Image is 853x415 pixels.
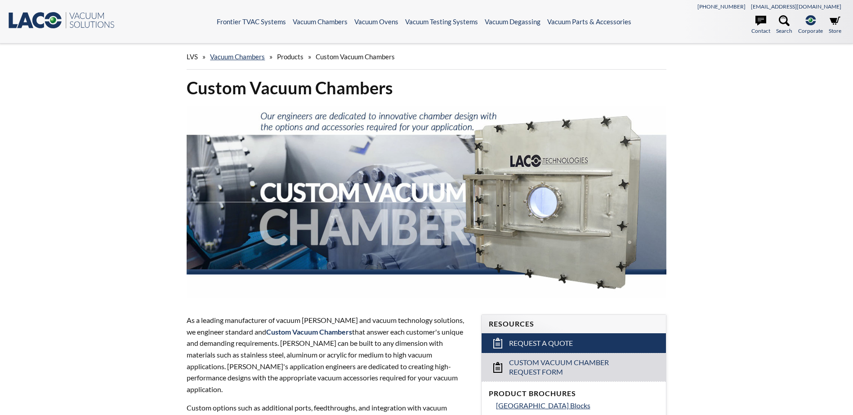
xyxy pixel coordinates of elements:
a: [EMAIL_ADDRESS][DOMAIN_NAME] [751,3,841,10]
h4: Product Brochures [489,389,659,398]
span: Request a Quote [509,339,573,348]
span: Custom Vacuum Chamber Request Form [509,358,639,377]
span: Custom Vacuum Chambers [266,327,352,336]
a: Vacuum Testing Systems [405,18,478,26]
a: Store [829,15,841,35]
a: Custom Vacuum Chamber Request Form [482,353,666,381]
a: Frontier TVAC Systems [217,18,286,26]
h4: Resources [489,319,659,329]
span: LVS [187,53,198,61]
img: Custom Vacuum Chamber header [187,106,666,298]
span: Corporate [798,26,823,35]
div: » » » [187,44,666,70]
a: Vacuum Ovens [354,18,398,26]
span: Custom Vacuum Chambers [316,53,395,61]
a: [PHONE_NUMBER] [697,3,746,10]
h1: Custom Vacuum Chambers [187,77,666,99]
a: Vacuum Chambers [210,53,265,61]
a: Vacuum Parts & Accessories [547,18,631,26]
a: [GEOGRAPHIC_DATA] Blocks [496,400,659,411]
span: Products [277,53,304,61]
p: As a leading manufacturer of vacuum [PERSON_NAME] and vacuum technology solutions, we engineer st... [187,314,470,395]
a: Vacuum Degassing [485,18,540,26]
span: [GEOGRAPHIC_DATA] Blocks [496,401,590,410]
a: Search [776,15,792,35]
a: Request a Quote [482,333,666,353]
a: Vacuum Chambers [293,18,348,26]
a: Contact [751,15,770,35]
